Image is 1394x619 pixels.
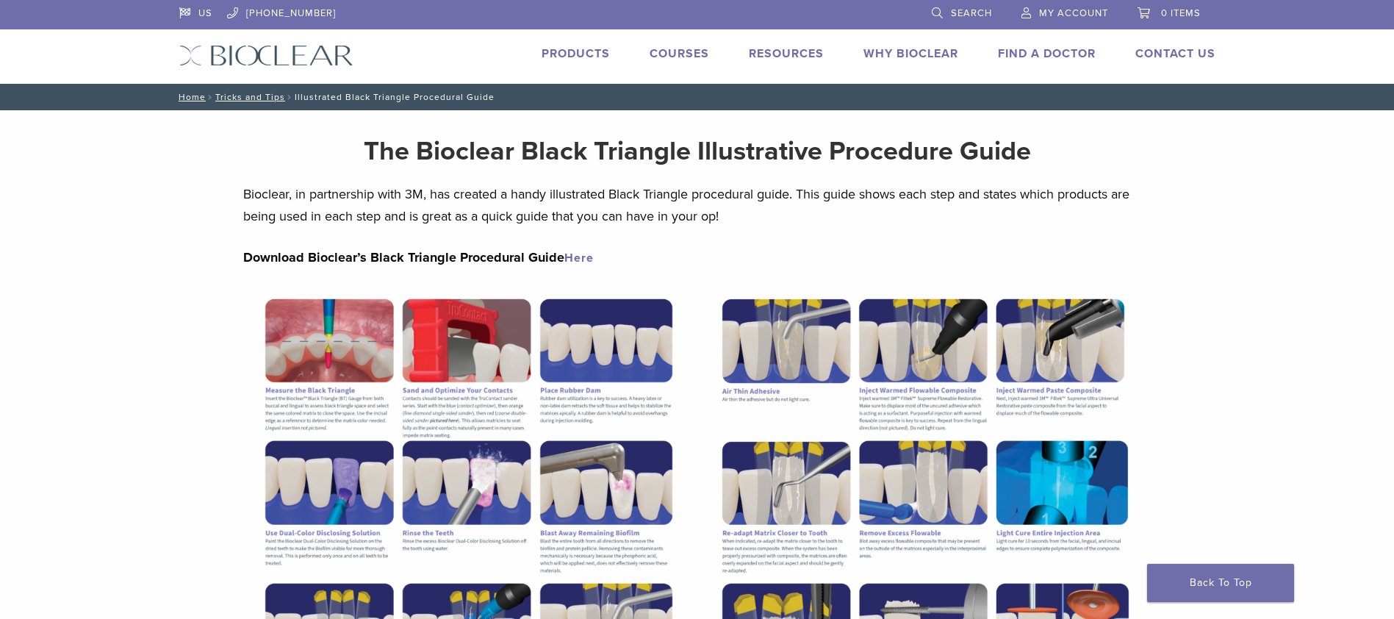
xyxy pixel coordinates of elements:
p: Bioclear, in partnership with 3M, has created a handy illustrated Black Triangle procedural guide... [243,183,1151,227]
a: Find A Doctor [998,46,1096,61]
a: Home [174,92,206,102]
a: Here [564,251,594,265]
a: Back To Top [1147,564,1294,602]
strong: Download Bioclear’s Black Triangle Procedural Guide [243,249,594,265]
span: Search [951,7,992,19]
a: Contact Us [1135,46,1215,61]
span: / [285,93,295,101]
a: Products [542,46,610,61]
a: Resources [749,46,824,61]
span: / [206,93,215,101]
span: 0 items [1161,7,1201,19]
nav: Illustrated Black Triangle Procedural Guide [168,84,1226,110]
span: My Account [1039,7,1108,19]
a: Tricks and Tips [215,92,285,102]
strong: The Bioclear Black Triangle Illustrative Procedure Guide [364,135,1031,167]
a: Courses [650,46,709,61]
img: Bioclear [179,45,353,66]
a: Why Bioclear [863,46,958,61]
